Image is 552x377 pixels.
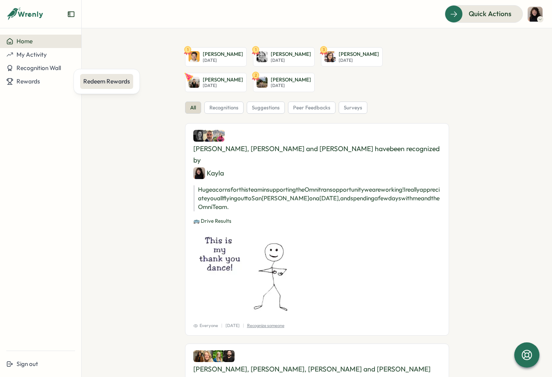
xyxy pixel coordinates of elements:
img: Valery Marimon [257,77,268,88]
img: Sarah Boden [193,130,205,142]
a: Redeem Rewards [80,74,133,89]
div: Kayla [193,167,224,179]
p: [PERSON_NAME] [271,51,311,58]
img: Brianna Kublek [193,350,205,362]
p: 🚌 Drive Results [193,218,441,225]
p: [PERSON_NAME] [271,76,311,83]
img: Jazlynn Wee [213,130,225,142]
div: [PERSON_NAME], [PERSON_NAME] and [PERSON_NAME] have been recognized by [193,130,441,179]
img: Peter Redpath [223,350,235,362]
text: 3 [322,47,325,52]
span: all [190,104,196,111]
p: Huge acorns for this team in supporting the Omnitrans opportunity we are working! I really apprec... [193,185,441,211]
span: Everyone [193,322,218,329]
span: suggestions [252,104,280,111]
img: Kelly McGillis [213,350,225,362]
text: 2 [254,72,257,78]
text: 1 [187,47,188,52]
p: [PERSON_NAME] [339,51,379,58]
img: Kelly Li [325,51,336,62]
button: Quick Actions [445,5,523,22]
a: 1Stefanie Kerschhackl[PERSON_NAME][DATE] [253,47,315,67]
a: 1Felix Grund[PERSON_NAME][DATE] [185,47,247,67]
p: [DATE] [271,58,311,63]
p: Recognize someone [247,322,284,329]
p: [PERSON_NAME] [203,76,243,83]
span: recognitions [209,104,238,111]
img: Stefanie Kerschhackl [257,51,268,62]
p: | [243,322,244,329]
span: Home [17,37,33,45]
a: Cameron Stone[PERSON_NAME][DATE] [185,73,247,92]
img: Recognition Image [193,231,306,316]
p: [DATE] [271,83,311,88]
p: | [221,322,222,329]
div: Redeem Rewards [83,77,130,86]
p: [DATE] [226,322,240,329]
p: [DATE] [203,58,243,63]
text: 1 [255,47,256,52]
a: 2Valery Marimon[PERSON_NAME][DATE] [253,73,315,92]
span: Rewards [17,78,40,85]
img: Chad Ballentine [203,130,215,142]
p: [DATE] [339,58,379,63]
img: Felix Grund [189,51,200,62]
p: [DATE] [203,83,243,88]
span: Quick Actions [469,9,512,19]
img: Kayla Paxton [193,167,205,179]
img: Isabella [203,350,215,362]
span: peer feedbacks [293,104,330,111]
span: surveys [344,104,362,111]
p: [PERSON_NAME] [203,51,243,58]
button: Expand sidebar [67,10,75,18]
span: Sign out [17,360,38,368]
span: Recognition Wall [17,64,61,72]
span: My Activity [17,51,47,58]
img: Cameron Stone [189,77,200,88]
img: Kayla Paxton [528,7,543,22]
a: 3Kelly Li[PERSON_NAME][DATE] [321,47,383,67]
